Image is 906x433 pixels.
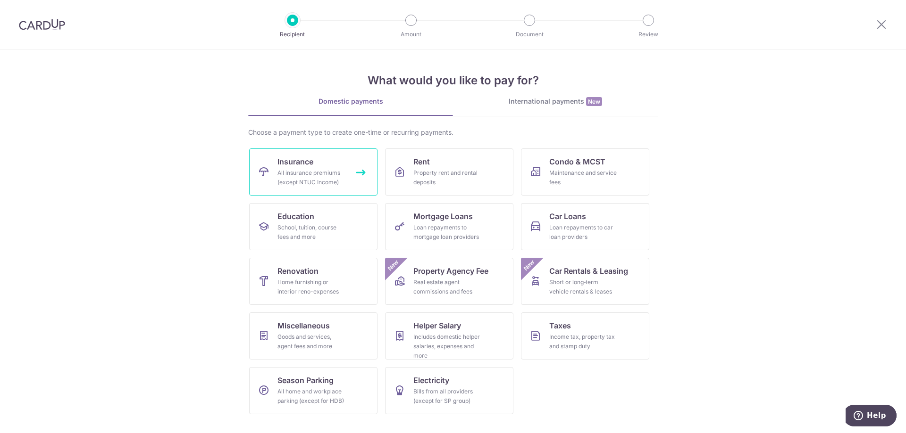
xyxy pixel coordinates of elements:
[453,97,658,106] div: International payments
[549,211,586,222] span: Car Loans
[385,367,513,414] a: ElectricityBills from all providers (except for SP group)
[549,156,605,167] span: Condo & MCST
[277,223,345,242] div: School, tuition, course fees and more
[413,387,481,406] div: Bills from all providers (except for SP group)
[549,168,617,187] div: Maintenance and service fees
[277,211,314,222] span: Education
[248,97,453,106] div: Domestic payments
[277,278,345,296] div: Home furnishing or interior reno-expenses
[277,332,345,351] div: Goods and services, agent fees and more
[549,223,617,242] div: Loan repayments to car loan providers
[21,7,41,15] span: Help
[385,258,513,305] a: Property Agency FeeReal estate agent commissions and feesNew
[495,30,564,39] p: Document
[249,312,377,359] a: MiscellaneousGoods and services, agent fees and more
[521,258,537,273] span: New
[549,265,628,277] span: Car Rentals & Leasing
[248,72,658,89] h4: What would you like to pay for?
[248,128,658,137] div: Choose a payment type to create one-time or recurring payments.
[413,168,481,187] div: Property rent and rental deposits
[521,258,649,305] a: Car Rentals & LeasingShort or long‑term vehicle rentals & leasesNew
[413,320,461,331] span: Helper Salary
[413,332,481,360] div: Includes domestic helper salaries, expenses and more
[249,148,377,196] a: InsuranceAll insurance premiums (except NTUC Income)
[521,312,649,359] a: TaxesIncome tax, property tax and stamp duty
[846,405,897,428] iframe: Opens a widget where you can find more information
[549,278,617,296] div: Short or long‑term vehicle rentals & leases
[521,203,649,250] a: Car LoansLoan repayments to car loan providers
[413,211,473,222] span: Mortgage Loans
[249,258,377,305] a: RenovationHome furnishing or interior reno-expenses
[413,278,481,296] div: Real estate agent commissions and fees
[386,258,401,273] span: New
[549,320,571,331] span: Taxes
[521,148,649,196] a: Condo & MCSTMaintenance and service fees
[613,30,683,39] p: Review
[586,97,602,106] span: New
[277,387,345,406] div: All home and workplace parking (except for HDB)
[277,320,330,331] span: Miscellaneous
[249,367,377,414] a: Season ParkingAll home and workplace parking (except for HDB)
[385,312,513,359] a: Helper SalaryIncludes domestic helper salaries, expenses and more
[277,156,313,167] span: Insurance
[385,203,513,250] a: Mortgage LoansLoan repayments to mortgage loan providers
[277,265,319,277] span: Renovation
[277,375,334,386] span: Season Parking
[413,265,488,277] span: Property Agency Fee
[249,203,377,250] a: EducationSchool, tuition, course fees and more
[277,168,345,187] div: All insurance premiums (except NTUC Income)
[258,30,327,39] p: Recipient
[549,332,617,351] div: Income tax, property tax and stamp duty
[413,156,430,167] span: Rent
[19,19,65,30] img: CardUp
[413,223,481,242] div: Loan repayments to mortgage loan providers
[385,148,513,196] a: RentProperty rent and rental deposits
[413,375,449,386] span: Electricity
[376,30,446,39] p: Amount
